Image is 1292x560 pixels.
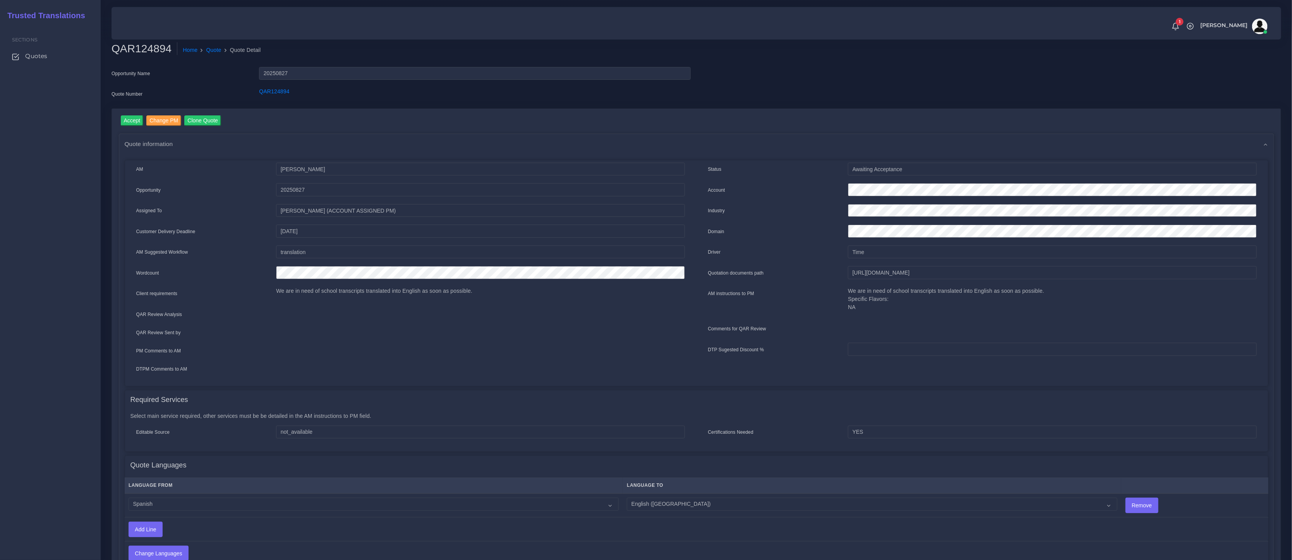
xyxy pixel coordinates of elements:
h2: Trusted Translations [2,11,85,20]
a: QAR124894 [259,88,289,94]
label: Account [708,187,725,194]
a: Trusted Translations [2,9,85,22]
p: We are in need of school transcripts translated into English as soon as possible. Specific Flavor... [848,287,1256,311]
label: Driver [708,249,721,256]
span: Quotes [25,52,47,60]
p: We are in need of school transcripts translated into English as soon as possible. [276,287,685,295]
label: Certifications Needed [708,429,754,436]
label: DTPM Comments to AM [136,366,187,373]
input: Add Line [129,522,162,537]
li: Quote Detail [221,46,261,54]
input: Remove [1126,498,1158,513]
a: Home [183,46,197,54]
div: Quote information [119,134,1274,154]
span: 1 [1176,18,1184,26]
label: Opportunity [136,187,161,194]
input: Change PM [146,115,181,126]
a: 1 [1169,22,1182,31]
a: [PERSON_NAME]avatar [1196,19,1270,34]
p: Select main service required, other services must be be detailed in the AM instructions to PM field. [130,412,1263,420]
label: PM Comments to AM [136,347,181,354]
label: AM [136,166,143,173]
span: [PERSON_NAME] [1200,22,1248,28]
label: Domain [708,228,724,235]
input: pm [276,204,685,217]
input: Accept [121,115,144,126]
a: Quotes [6,48,95,64]
th: Language To [623,478,1121,493]
label: AM Suggested Workflow [136,249,188,256]
label: Quotation documents path [708,270,764,277]
span: Sections [12,37,38,43]
label: QAR Review Sent by [136,329,181,336]
label: DTP Sugested Discount % [708,346,764,353]
span: Quote information [125,139,173,148]
label: Comments for QAR Review [708,325,766,332]
label: Customer Delivery Deadline [136,228,196,235]
label: Assigned To [136,207,162,214]
a: Quote [206,46,221,54]
label: Industry [708,207,725,214]
label: QAR Review Analysis [136,311,182,318]
h4: Quote Languages [130,461,187,470]
label: Wordcount [136,270,159,277]
label: Editable Source [136,429,170,436]
h4: Required Services [130,396,188,404]
h2: QAR124894 [112,42,177,55]
img: avatar [1252,19,1268,34]
label: Quote Number [112,91,142,98]
th: Language From [125,478,623,493]
label: Opportunity Name [112,70,150,77]
label: Status [708,166,722,173]
label: AM instructions to PM [708,290,755,297]
label: Client requirements [136,290,178,297]
input: Clone Quote [184,115,221,126]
